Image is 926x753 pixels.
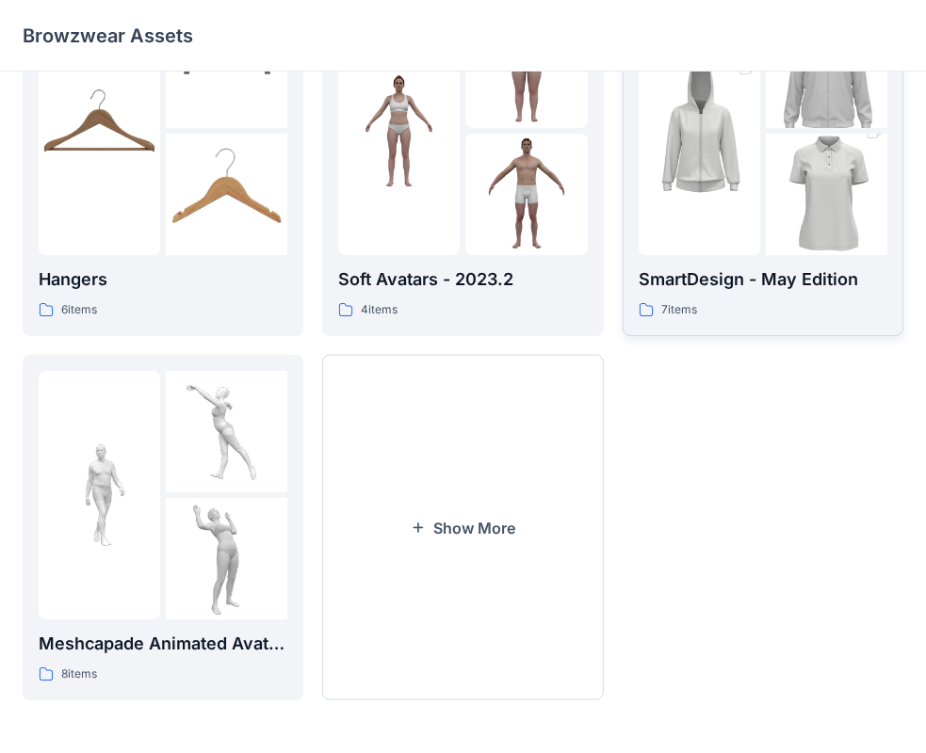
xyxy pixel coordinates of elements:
p: Browzwear Assets [23,23,193,49]
p: 7 items [661,300,697,320]
img: folder 2 [166,371,287,492]
p: Soft Avatars - 2023.2 [338,266,587,293]
a: folder 1folder 2folder 3Meshcapade Animated Avatars8items [23,355,303,700]
img: folder 3 [166,134,287,255]
p: Hangers [39,266,287,293]
p: 8 items [61,665,97,684]
img: folder 3 [166,498,287,619]
p: 6 items [61,300,97,320]
p: SmartDesign - May Edition [639,266,887,293]
img: folder 3 [465,134,587,255]
button: Show More [322,355,603,700]
img: folder 1 [639,40,760,222]
p: 4 items [361,300,398,320]
img: folder 3 [766,104,887,286]
img: folder 1 [39,434,160,555]
img: folder 1 [338,70,460,191]
p: Meshcapade Animated Avatars [39,631,287,657]
img: folder 1 [39,70,160,191]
